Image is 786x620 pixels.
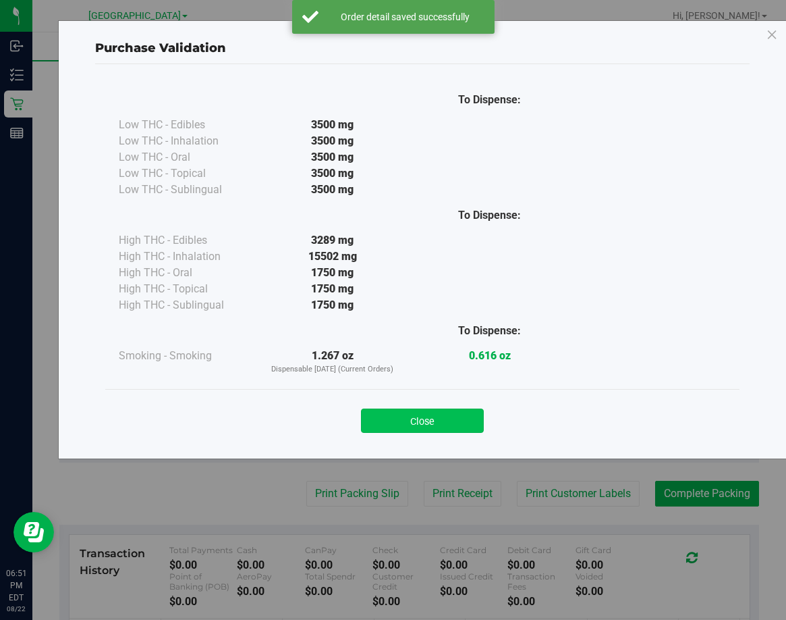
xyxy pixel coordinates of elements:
div: Order detail saved successfully [326,10,484,24]
div: 3289 mg [254,232,411,249]
strong: 0.616 oz [469,349,511,362]
div: 1750 mg [254,297,411,313]
div: High THC - Edibles [119,232,254,249]
div: Low THC - Oral [119,149,254,165]
div: 1750 mg [254,281,411,297]
div: 3500 mg [254,165,411,182]
div: Low THC - Edibles [119,117,254,133]
p: Dispensable [DATE] (Current Orders) [254,364,411,376]
div: Low THC - Topical [119,165,254,182]
div: Smoking - Smoking [119,348,254,364]
div: 3500 mg [254,149,411,165]
div: Low THC - Sublingual [119,182,254,198]
div: 3500 mg [254,133,411,149]
div: High THC - Topical [119,281,254,297]
div: 1750 mg [254,265,411,281]
button: Close [361,409,484,433]
div: High THC - Inhalation [119,249,254,265]
div: 1.267 oz [254,348,411,376]
div: Low THC - Inhalation [119,133,254,149]
div: High THC - Oral [119,265,254,281]
div: 15502 mg [254,249,411,265]
div: To Dispense: [411,207,568,224]
div: High THC - Sublingual [119,297,254,313]
div: To Dispense: [411,323,568,339]
div: To Dispense: [411,92,568,108]
div: 3500 mg [254,182,411,198]
div: 3500 mg [254,117,411,133]
iframe: Resource center [13,512,54,552]
span: Purchase Validation [95,41,226,55]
